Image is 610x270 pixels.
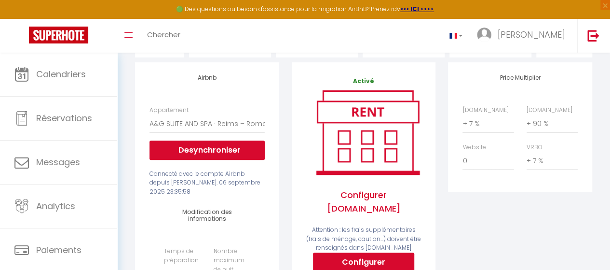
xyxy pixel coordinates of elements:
[400,5,434,13] a: >>> ICI <<<<
[470,19,577,53] a: ... [PERSON_NAME]
[36,156,80,168] span: Messages
[147,29,180,40] span: Chercher
[462,143,486,152] label: Website
[164,209,250,223] h4: Modification des informations
[149,170,264,197] div: Connecté avec le compte Airbnb depuis [PERSON_NAME]. 06 septembre 2025 23:35:58
[36,244,81,256] span: Paiements
[306,179,421,226] span: Configurer [DOMAIN_NAME]
[149,74,264,81] h4: Airbnb
[149,106,189,115] label: Appartement
[140,19,188,53] a: Chercher
[164,247,201,265] label: Temps de préparation
[149,141,264,160] button: Desynchroniser
[587,29,599,42] img: logout
[36,112,92,124] span: Réservations
[306,77,421,86] p: Activé
[36,68,86,80] span: Calendriers
[462,106,508,115] label: [DOMAIN_NAME]
[462,74,577,81] h4: Price Multiplier
[306,86,429,179] img: rent.png
[527,106,572,115] label: [DOMAIN_NAME]
[29,27,88,43] img: Super Booking
[36,200,75,212] span: Analytics
[306,226,421,252] span: Attention : les frais supplémentaires (frais de ménage, caution...) doivent être renseignés dans ...
[527,143,542,152] label: VRBO
[498,28,565,41] span: [PERSON_NAME]
[477,28,491,42] img: ...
